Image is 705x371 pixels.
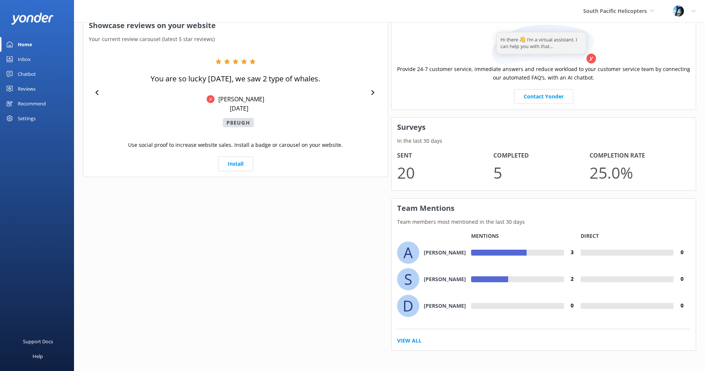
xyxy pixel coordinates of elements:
div: A [397,242,419,264]
p: [DATE] [230,104,248,112]
p: 5 [493,160,590,185]
img: assistant... [490,25,597,65]
h3: Surveys [392,118,696,137]
div: D [397,295,419,317]
img: Yonder [207,95,215,103]
a: View All [397,337,422,345]
h4: [PERSON_NAME] [424,275,466,283]
div: Help [33,349,43,364]
div: Inbox [18,52,31,67]
h4: 0 [564,301,581,310]
p: [PERSON_NAME] [215,95,264,103]
p: Use social proof to increase website sales. Install a badge or carousel on your website. [128,141,343,149]
p: 20 [397,160,493,185]
h4: 3 [564,248,581,256]
img: yonder-white-logo.png [11,13,54,25]
a: Contact Yonder [514,89,573,104]
img: 145-1635463833.jpg [673,6,684,17]
h4: 0 [674,248,690,256]
p: P8EUGH [223,118,254,127]
p: Provide 24-7 customer service, immediate answers and reduce workload to your customer service tea... [397,65,691,82]
h4: 2 [564,275,581,283]
span: South Pacific Helicopters [583,7,647,14]
h3: Showcase reviews on your website [83,16,388,35]
h4: Completed [493,151,590,161]
div: Recommend [18,96,46,111]
p: In the last 30 days [392,137,696,145]
p: Team members most mentioned in the last 30 days [392,218,696,226]
p: Mentions [471,232,499,239]
p: Your current review carousel (latest 5 star reviews) [83,35,388,43]
p: 25.0 % [590,160,686,185]
p: You are so lucky [DATE], we saw 2 type of whales. [151,74,320,84]
div: Settings [18,111,36,126]
h4: [PERSON_NAME] [424,302,466,310]
h4: 0 [674,275,690,283]
h3: Team Mentions [392,199,696,218]
div: S [397,268,419,290]
h4: [PERSON_NAME] [424,249,466,257]
div: Chatbot [18,67,36,81]
div: Home [18,37,32,52]
div: Support Docs [23,334,53,349]
div: Reviews [18,81,36,96]
h4: Completion Rate [590,151,686,161]
h4: 0 [674,301,690,310]
h4: Sent [397,151,493,161]
a: Install [218,156,253,171]
p: Direct [581,232,599,239]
